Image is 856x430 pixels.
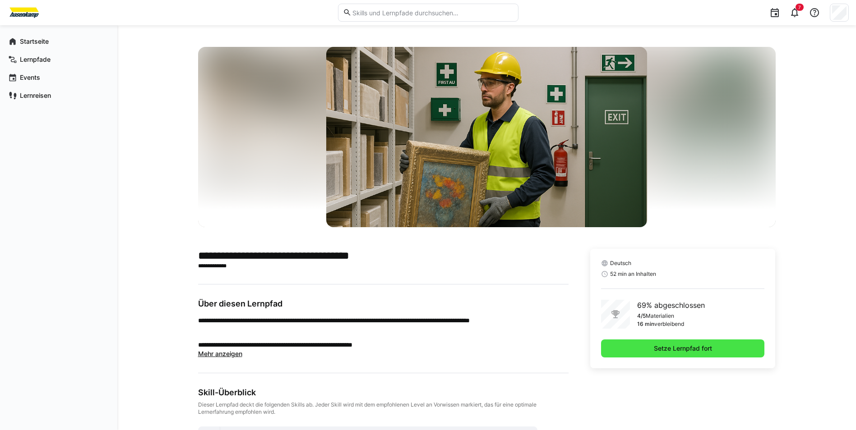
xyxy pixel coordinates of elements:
[198,299,569,309] h3: Über diesen Lernpfad
[198,388,569,398] div: Skill-Überblick
[798,5,801,10] span: 7
[637,312,646,320] p: 4/5
[654,320,684,328] p: verbleibend
[637,320,654,328] p: 16 min
[652,344,713,353] span: Setze Lernpfad fort
[198,401,569,416] div: Dieser Lernpfad deckt die folgenden Skills ab. Jeder Skill wird mit dem empfohlenen Level an Vorw...
[601,339,765,357] button: Setze Lernpfad fort
[637,300,705,311] p: 69% abgeschlossen
[610,260,631,267] span: Deutsch
[610,270,656,278] span: 52 min an Inhalten
[352,9,513,17] input: Skills und Lernpfade durchsuchen…
[646,312,674,320] p: Materialien
[198,350,242,357] span: Mehr anzeigen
